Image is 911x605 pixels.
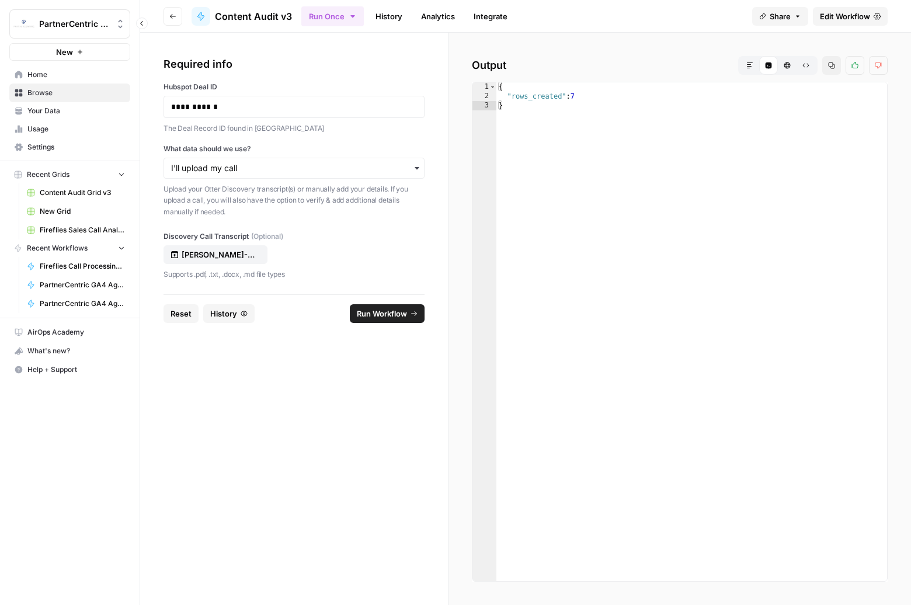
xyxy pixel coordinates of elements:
[472,82,496,92] div: 1
[40,298,125,309] span: PartnerCentric GA4 Agent
[22,221,130,239] a: Fireflies Sales Call Analysis For CS
[164,269,425,280] p: Supports .pdf, .txt, .docx, .md file types
[472,101,496,110] div: 3
[203,304,255,323] button: History
[301,6,364,26] button: Run Once
[171,308,192,319] span: Reset
[215,9,292,23] span: Content Audit v3
[27,142,125,152] span: Settings
[40,187,125,198] span: Content Audit Grid v3
[27,243,88,253] span: Recent Workflows
[22,257,130,276] a: Fireflies Call Processing for CS
[192,7,292,26] a: Content Audit v3
[9,102,130,120] a: Your Data
[56,46,73,58] span: New
[164,82,425,92] label: Hubspot Deal ID
[9,43,130,61] button: New
[813,7,888,26] a: Edit Workflow
[171,162,417,174] input: I'll upload my call
[251,231,283,242] span: (Optional)
[9,138,130,157] a: Settings
[9,166,130,183] button: Recent Grids
[414,7,462,26] a: Analytics
[9,65,130,84] a: Home
[164,56,425,72] div: Required info
[9,342,130,360] button: What's new?
[350,304,425,323] button: Run Workflow
[472,92,496,101] div: 2
[40,280,125,290] span: PartnerCentric GA4 Agent - Leads - SQLs
[164,245,267,264] button: [PERSON_NAME]-and-[PERSON_NAME]-96864637-54f2.docx
[27,106,125,116] span: Your Data
[164,231,425,242] label: Discovery Call Transcript
[357,308,407,319] span: Run Workflow
[472,56,888,75] h2: Output
[9,239,130,257] button: Recent Workflows
[9,84,130,102] a: Browse
[752,7,808,26] button: Share
[27,364,125,375] span: Help + Support
[467,7,514,26] a: Integrate
[770,11,791,22] span: Share
[9,9,130,39] button: Workspace: PartnerCentric Sales Tools
[40,206,125,217] span: New Grid
[22,294,130,313] a: PartnerCentric GA4 Agent
[210,308,237,319] span: History
[22,202,130,221] a: New Grid
[27,124,125,134] span: Usage
[164,304,199,323] button: Reset
[164,183,425,218] p: Upload your Otter Discovery transcript(s) or manually add your details. If you upload a call, you...
[22,183,130,202] a: Content Audit Grid v3
[182,249,256,260] p: [PERSON_NAME]-and-[PERSON_NAME]-96864637-54f2.docx
[9,120,130,138] a: Usage
[27,69,125,80] span: Home
[368,7,409,26] a: History
[13,13,34,34] img: PartnerCentric Sales Tools Logo
[10,342,130,360] div: What's new?
[164,144,425,154] label: What data should we use?
[820,11,870,22] span: Edit Workflow
[27,88,125,98] span: Browse
[27,327,125,338] span: AirOps Academy
[39,18,110,30] span: PartnerCentric Sales Tools
[22,276,130,294] a: PartnerCentric GA4 Agent - Leads - SQLs
[40,225,125,235] span: Fireflies Sales Call Analysis For CS
[9,360,130,379] button: Help + Support
[489,82,496,92] span: Toggle code folding, rows 1 through 3
[164,123,425,134] p: The Deal Record ID found in [GEOGRAPHIC_DATA]
[40,261,125,272] span: Fireflies Call Processing for CS
[27,169,69,180] span: Recent Grids
[9,323,130,342] a: AirOps Academy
